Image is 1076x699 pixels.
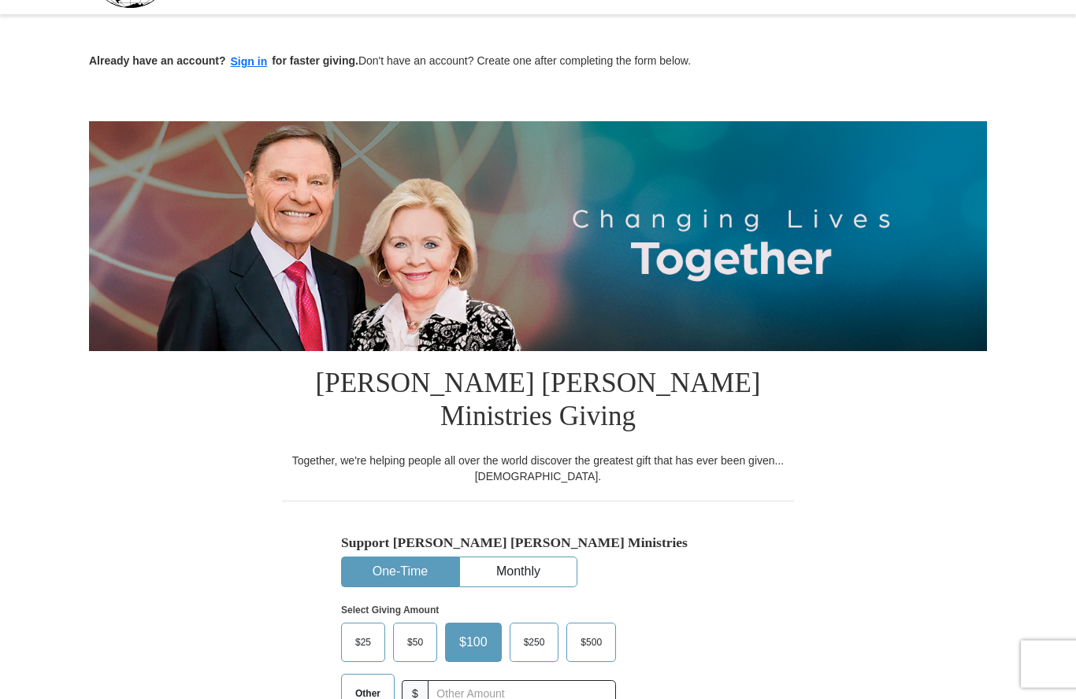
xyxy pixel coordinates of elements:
span: $25 [347,631,379,655]
div: Together, we're helping people all over the world discover the greatest gift that has ever been g... [282,453,794,485]
h5: Support [PERSON_NAME] [PERSON_NAME] Ministries [341,535,735,552]
span: $250 [516,631,553,655]
button: Sign in [226,54,273,72]
strong: Select Giving Amount [341,605,439,616]
p: Don't have an account? Create one after completing the form below. [89,54,987,72]
span: $100 [451,631,495,655]
button: One-Time [342,558,458,587]
h1: [PERSON_NAME] [PERSON_NAME] Ministries Giving [282,352,794,453]
span: $50 [399,631,431,655]
button: Monthly [460,558,577,587]
strong: Already have an account? for faster giving. [89,55,358,68]
span: $500 [573,631,610,655]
